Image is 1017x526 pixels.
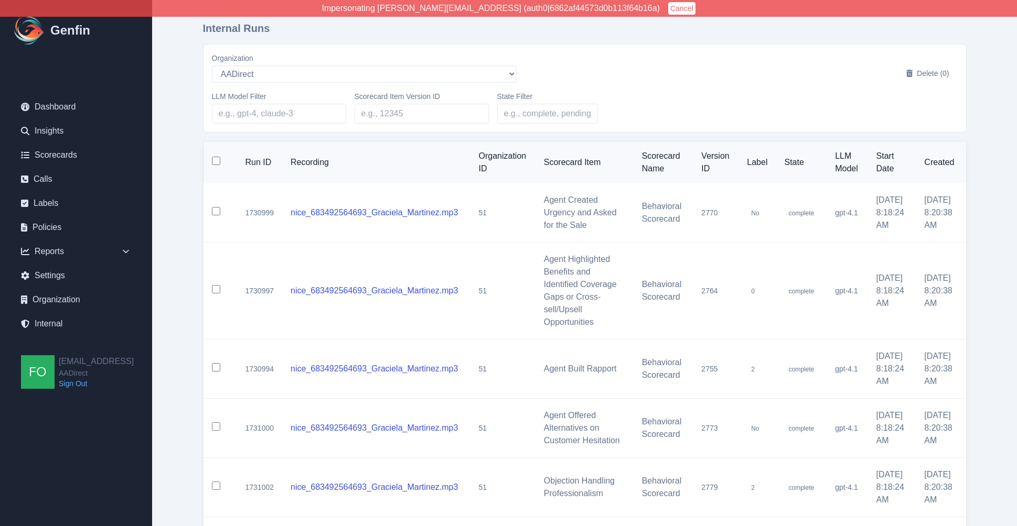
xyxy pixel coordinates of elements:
span: 2764 [701,287,718,295]
a: Internal [13,313,140,334]
span: 51 [478,209,487,217]
a: nice_683492564693_Graciela_Martinez.mp3 [291,286,458,295]
img: founders@genfin.ai [21,355,55,389]
a: Calls [13,169,140,190]
h2: [EMAIL_ADDRESS] [59,355,134,368]
div: Agent Offered Alternatives on Customer Hesitation [544,409,625,447]
td: [DATE] 8:18:24 AM [868,243,916,339]
span: complete [784,285,818,298]
span: 1730997 [245,287,274,295]
span: complete [784,363,818,376]
th: Organization ID [470,141,535,183]
a: nice_683492564693_Graciela_Martinez.mp3 [291,364,458,373]
label: Scorecard Item Version ID [355,91,489,102]
a: Policies [13,217,140,238]
th: State [776,141,827,183]
a: Insights [13,120,140,141]
td: [DATE] 8:18:24 AM [868,458,916,517]
td: [DATE] 8:18:24 AM [868,339,916,399]
a: nice_683492564693_Graciela_Martinez.mp3 [291,483,458,491]
a: Organization [13,289,140,310]
img: Logo [13,14,46,47]
label: State Filter [497,91,598,102]
th: Scorecard Item [536,141,634,183]
span: 2770 [701,209,718,217]
span: 51 [478,365,487,373]
button: Cancel [668,2,695,15]
span: 2779 [701,483,718,491]
span: gpt-4.1 [835,483,858,491]
span: No [747,207,763,220]
div: Reports [13,241,140,262]
td: [DATE] 8:20:38 AM [916,458,966,517]
th: Scorecard Name [634,141,693,183]
input: e.g., gpt-4, claude-3 [212,104,346,124]
span: 51 [478,483,487,491]
span: complete [784,207,818,220]
span: 0 [747,285,759,298]
td: Behavioral Scorecard [634,339,693,399]
span: 2773 [701,424,718,432]
a: nice_683492564693_Graciela_Martinez.mp3 [291,423,458,432]
input: e.g., complete, pending, benchmark [497,104,598,124]
div: Agent Built Rapport [544,363,625,375]
span: 1731002 [245,483,274,491]
h1: Genfin [50,22,90,39]
span: 51 [478,424,487,432]
span: gpt-4.1 [835,365,858,373]
span: 1730994 [245,365,274,373]
label: LLM Model Filter [212,91,346,102]
td: [DATE] 8:18:24 AM [868,399,916,458]
td: Behavioral Scorecard [634,458,693,517]
td: [DATE] 8:18:24 AM [868,183,916,243]
span: 2 [747,363,759,376]
div: Agent Created Urgency and Asked for the Sale [544,194,625,232]
h1: Internal Runs [203,21,967,36]
td: Behavioral Scorecard [634,183,693,243]
button: Delete (0) [898,64,958,83]
span: gpt-4.1 [835,287,858,295]
span: 1731000 [245,424,274,432]
a: Sign Out [59,378,134,389]
span: 2 [747,481,759,494]
span: 2755 [701,365,718,373]
th: Run ID [237,141,283,183]
td: Behavioral Scorecard [634,243,693,339]
a: nice_683492564693_Graciela_Martinez.mp3 [291,208,458,217]
span: No [747,422,763,435]
span: complete [784,481,818,494]
td: [DATE] 8:20:38 AM [916,339,966,399]
label: Organization [212,53,517,63]
span: AADirect [59,368,134,378]
input: e.g., 12345 [355,104,489,124]
span: 51 [478,287,487,295]
a: Settings [13,265,140,286]
td: Behavioral Scorecard [634,399,693,458]
th: Created [916,141,966,183]
a: Dashboard [13,96,140,117]
th: Start Date [868,141,916,183]
th: LLM Model [827,141,868,183]
th: Version ID [693,141,738,183]
a: Scorecards [13,145,140,166]
td: [DATE] 8:20:38 AM [916,243,966,339]
td: [DATE] 8:20:38 AM [916,399,966,458]
span: gpt-4.1 [835,424,858,432]
td: [DATE] 8:20:38 AM [916,183,966,243]
th: Recording [282,141,470,183]
div: Agent Highlighted Benefits and Identified Coverage Gaps or Cross-sell/Upsell Opportunities [544,253,625,328]
span: complete [784,422,818,435]
a: Labels [13,193,140,214]
span: 1730999 [245,209,274,217]
div: Objection Handling Professionalism [544,475,625,500]
th: Label [738,141,776,183]
span: gpt-4.1 [835,209,858,217]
